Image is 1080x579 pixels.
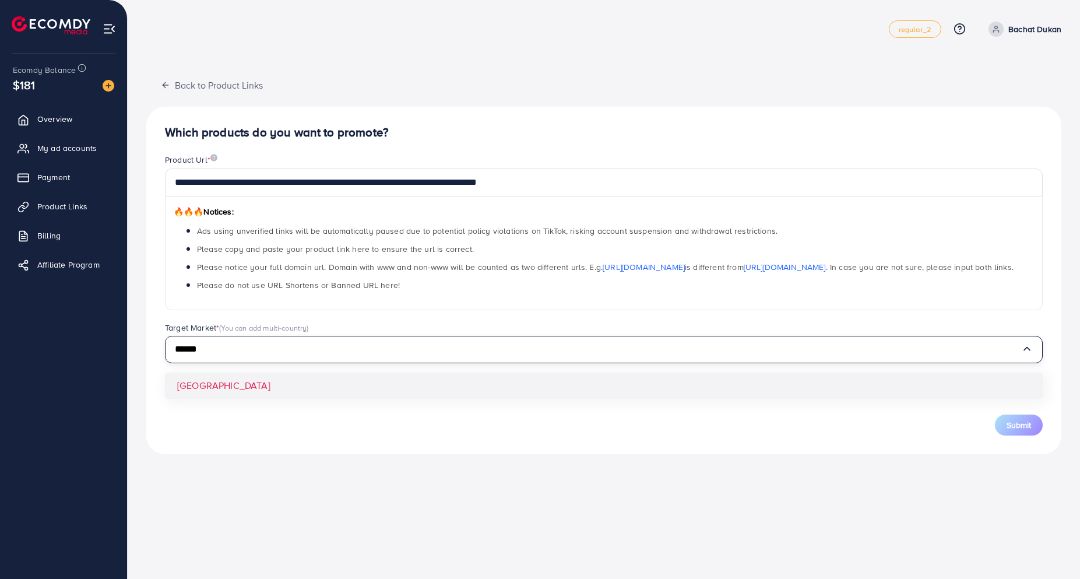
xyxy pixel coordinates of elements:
label: Product Url [165,154,217,166]
div: Search for option [165,336,1043,363]
span: Please copy and paste your product link here to ensure the url is correct. [197,243,474,255]
span: My ad accounts [37,142,97,154]
span: Billing [37,230,61,241]
span: Please do not use URL Shortens or Banned URL here! [197,279,400,291]
span: Product Links [37,201,87,212]
a: Product Links [9,195,118,218]
a: Billing [9,224,118,247]
button: Back to Product Links [146,72,277,97]
h4: Which products do you want to promote? [165,125,1043,140]
span: Overview [37,113,72,125]
img: image [103,80,114,92]
span: (You can add multi-country) [219,322,308,333]
a: [URL][DOMAIN_NAME] [744,261,826,273]
span: regular_2 [899,26,931,33]
span: Submit [1007,419,1031,431]
span: Notices: [174,206,234,217]
iframe: Chat [1030,527,1071,570]
img: logo [12,16,90,34]
span: Affiliate Program [37,259,100,271]
input: Search for option [175,341,1021,359]
p: Bachat Dukan [1008,22,1061,36]
a: Payment [9,166,118,189]
span: Payment [37,171,70,183]
span: $181 [13,76,36,93]
a: regular_2 [889,20,941,38]
button: Submit [995,415,1043,436]
a: [URL][DOMAIN_NAME] [603,261,685,273]
a: Bachat Dukan [984,22,1061,37]
a: Overview [9,107,118,131]
a: Affiliate Program [9,253,118,276]
img: menu [103,22,116,36]
label: Target Market [165,322,309,334]
a: My ad accounts [9,136,118,160]
span: 🔥🔥🔥 [174,206,203,217]
img: image [210,154,217,162]
span: Ecomdy Balance [13,64,76,76]
span: Ads using unverified links will be automatically paused due to potential policy violations on Tik... [197,225,778,237]
li: [GEOGRAPHIC_DATA] [166,373,1042,398]
span: Please notice your full domain url. Domain with www and non-www will be counted as two different ... [197,261,1014,273]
